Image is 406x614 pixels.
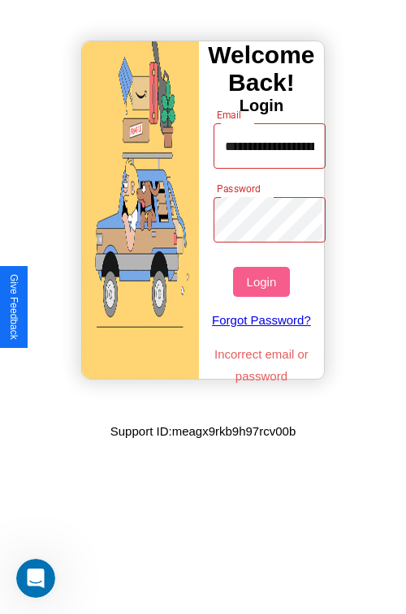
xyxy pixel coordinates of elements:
[217,108,242,122] label: Email
[233,267,289,297] button: Login
[217,182,260,195] label: Password
[110,420,296,442] p: Support ID: meagx9rkb9h97rcv00b
[82,41,199,379] img: gif
[199,41,324,97] h3: Welcome Back!
[16,559,55,598] iframe: Intercom live chat
[8,274,19,340] div: Give Feedback
[205,343,318,387] p: Incorrect email or password
[199,97,324,115] h4: Login
[205,297,318,343] a: Forgot Password?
